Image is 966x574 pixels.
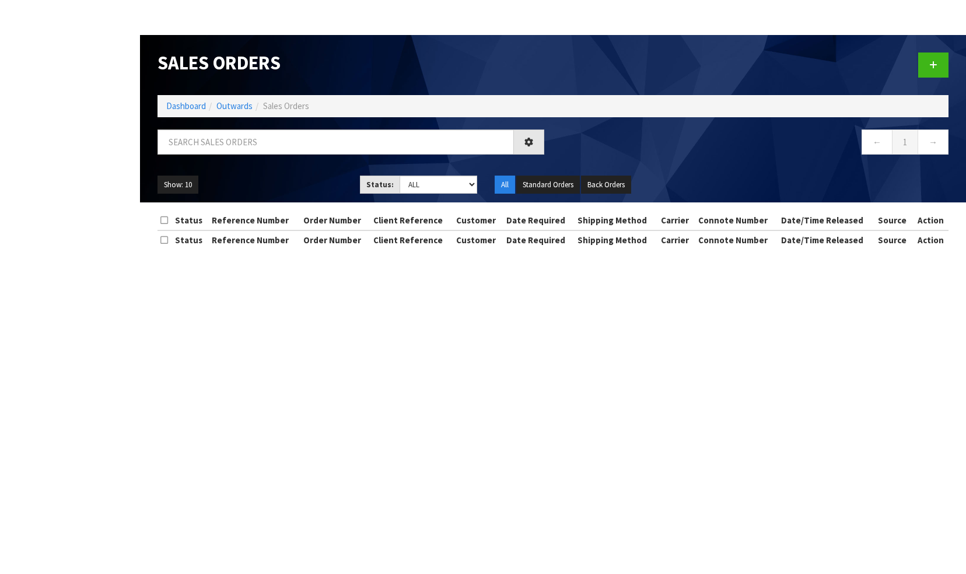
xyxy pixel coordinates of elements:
th: Reference Number [209,211,300,230]
th: Date/Time Released [778,211,875,230]
th: Order Number [300,211,370,230]
span: Sales Orders [263,100,309,111]
th: Status [172,211,209,230]
th: Order Number [300,230,370,249]
button: All [495,176,515,194]
h1: Sales Orders [157,52,544,73]
strong: Status: [366,180,394,190]
a: ← [862,129,892,155]
th: Client Reference [370,211,453,230]
th: Reference Number [209,230,300,249]
a: 1 [892,129,918,155]
th: Date/Time Released [778,230,875,249]
nav: Page navigation [562,129,949,158]
th: Action [913,211,949,230]
th: Shipping Method [575,230,657,249]
th: Carrier [658,211,695,230]
th: Source [875,211,913,230]
th: Date Required [503,211,575,230]
th: Connote Number [695,230,778,249]
a: Dashboard [166,100,206,111]
th: Status [172,230,209,249]
input: Search sales orders [157,129,514,155]
th: Customer [453,230,503,249]
th: Action [913,230,949,249]
a: Outwards [216,100,253,111]
th: Connote Number [695,211,778,230]
th: Date Required [503,230,575,249]
th: Customer [453,211,503,230]
button: Back Orders [581,176,631,194]
a: → [918,129,949,155]
th: Shipping Method [575,211,657,230]
th: Carrier [658,230,695,249]
th: Client Reference [370,230,453,249]
th: Source [875,230,913,249]
button: Standard Orders [516,176,580,194]
button: Show: 10 [157,176,198,194]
